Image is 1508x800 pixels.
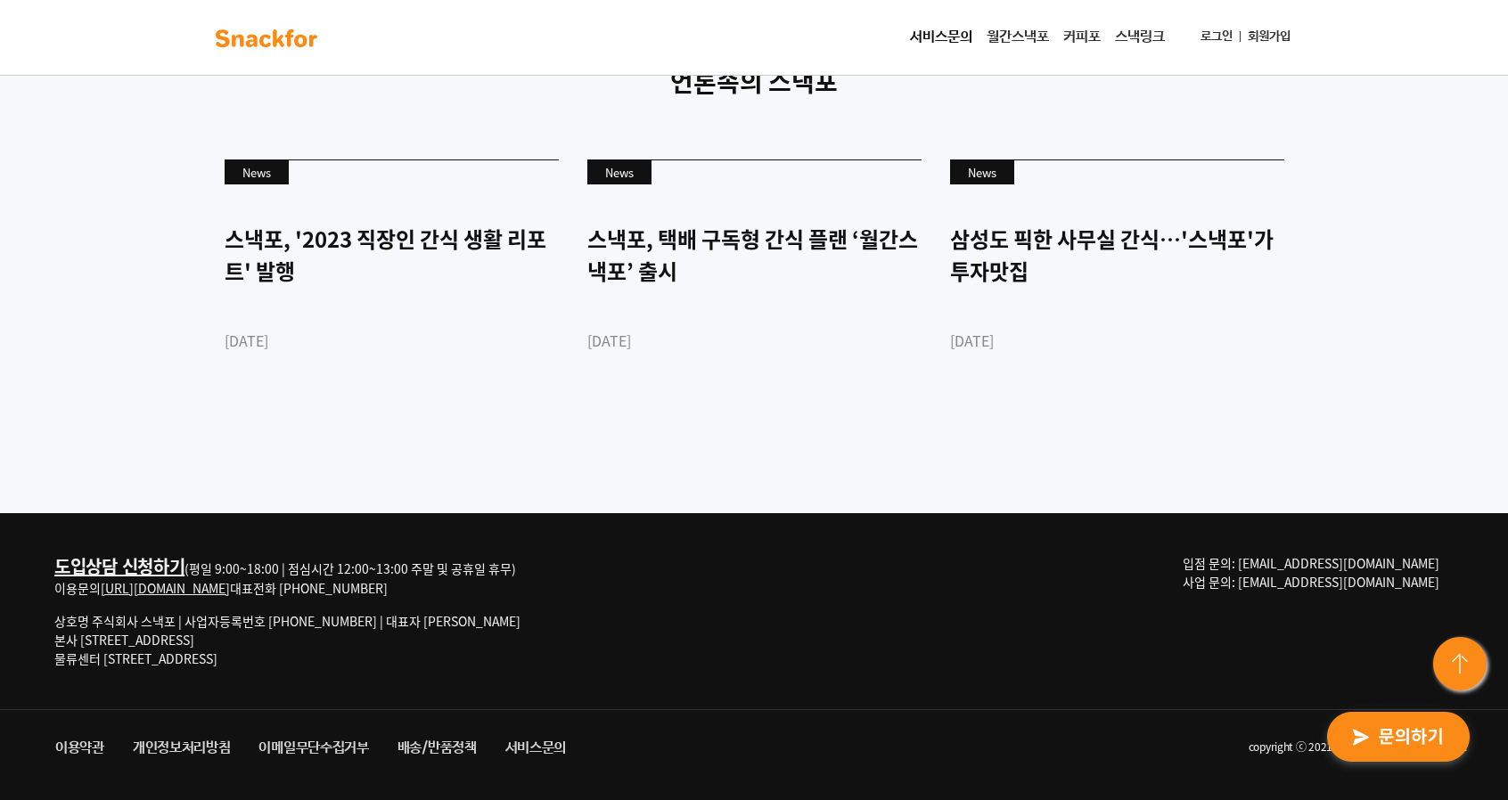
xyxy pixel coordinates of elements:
div: News [950,160,1014,185]
div: 반갑습니다, 고객님! [66,119,291,137]
a: 도입상담 신청하기 [54,553,184,579]
span: 운영시간 보기 [84,53,157,69]
a: 개인정보처리방침 [119,732,245,764]
span: 홈 [56,592,67,606]
a: 채널톡이용중 [135,426,212,440]
div: [DATE] [587,330,922,351]
img: telephone_receiver [67,192,83,208]
li: copyright ⓒ 2021 snackfor all rights reserved. [580,732,1467,764]
a: 배송/반품정책 [383,732,491,764]
a: 대화 [118,565,230,609]
span: 문의하기 [137,278,191,296]
a: 스낵링크 [1108,20,1172,55]
a: 회원가입 [1241,20,1298,53]
div: 스낵포, '2023 직장인 간식 생활 리포트' 발행 [225,223,559,287]
div: (평일 9:00~18:00 | 점심시간 12:00~13:00 주말 및 공휴일 휴무) 이용문의 대표전화 [PHONE_NUMBER] [54,554,520,598]
b: 채널톡 [153,427,183,438]
img: background-main-color.svg [210,24,323,53]
img: floating-button [1430,633,1494,698]
div: 우리 회사 간식 복지 고민이 많으시죠? [66,137,291,173]
a: News 스낵포, '2023 직장인 간식 생활 리포트' 발행 [DATE] [225,159,559,413]
div: [DATE] [225,330,559,351]
a: 문의하기 [25,265,323,308]
a: 스낵포반갑습니다, 고객님!information_desk_person우리 회사 간식 복지 고민이 많으시죠?telephone_receiver상담운영시간평일 : 09:00~17:0... [21,96,326,255]
h1: 스낵포 [77,21,176,46]
img: information_desk_person [186,120,202,136]
a: [URL][DOMAIN_NAME] [101,579,230,597]
div: News [587,160,652,185]
a: 로그인 [1193,20,1240,53]
a: 월간스낵포 [979,20,1056,55]
a: 설정 [230,565,342,609]
div: 삼성도 픽한 사무실 간식…'스낵포'가 투자맛집 [950,223,1284,287]
a: 이메일무단수집거부 [244,732,382,764]
div: 상담운영시간 [66,191,291,208]
div: 스낵포, 택배 구독형 간식 플랜 ‘월간스낵포’ 출시 [587,223,922,287]
a: 서비스문의 [491,732,581,764]
p: 상호명 주식회사 스낵포 | 사업자등록번호 [PHONE_NUMBER] | 대표자 [PERSON_NAME] 본사 [STREET_ADDRESS] 물류센터 [STREET_ADDRESS] [54,612,520,668]
span: 입점 문의: [EMAIL_ADDRESS][DOMAIN_NAME] 사업 문의: [EMAIL_ADDRESS][DOMAIN_NAME] [1183,554,1439,591]
a: 서비스문의 [903,20,979,55]
span: 대화 [163,592,184,607]
div: (점심시간 : 12:00~13:00) ​ [66,226,291,244]
a: 이용약관 [41,732,119,764]
div: 평일 : 09:00~17:00 [66,208,291,226]
a: 홈 [5,565,118,609]
span: 이용중 [153,427,212,438]
span: 빠르게 답변 받으실 수 있어요 [113,315,255,330]
a: News 스낵포, 택배 구독형 간식 플랜 ‘월간스낵포’ 출시 [DATE] [587,159,922,413]
div: 스낵포 [66,103,326,119]
a: 커피포 [1056,20,1108,55]
a: News 삼성도 픽한 사무실 간식…'스낵포'가 투자맛집 [DATE] [950,159,1284,413]
div: [DATE] [950,330,1284,351]
h2: 다른 방법으로 문의 [27,376,255,392]
span: 설정 [275,592,297,606]
div: News [225,160,289,185]
p: 언론속의 스낵포 [210,63,1298,101]
img: 카카오 [255,369,285,399]
button: 운영시간 보기 [77,50,176,71]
